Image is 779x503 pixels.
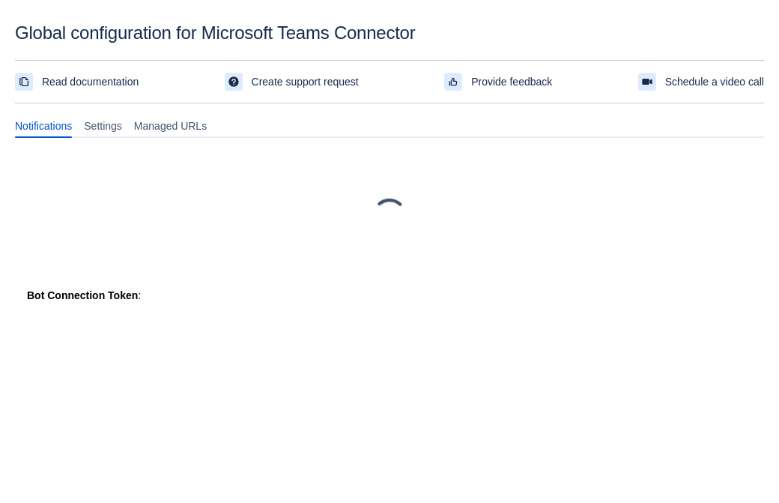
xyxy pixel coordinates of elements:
span: Provide feedback [471,70,552,94]
span: Create support request [252,70,359,94]
span: support [228,76,240,88]
span: Settings [84,118,122,133]
div: : [27,288,752,303]
span: Notifications [15,118,72,133]
span: documentation [18,76,30,88]
span: Read documentation [42,70,139,94]
strong: Bot Connection Token [27,289,138,301]
span: Schedule a video call [665,70,764,94]
a: Provide feedback [444,70,552,94]
span: videoCall [641,76,653,88]
a: Read documentation [15,70,139,94]
span: Managed URLs [134,118,207,133]
a: Schedule a video call [638,70,764,94]
span: feedback [447,76,459,88]
a: Create support request [225,70,359,94]
div: Global configuration for Microsoft Teams Connector [15,22,764,43]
